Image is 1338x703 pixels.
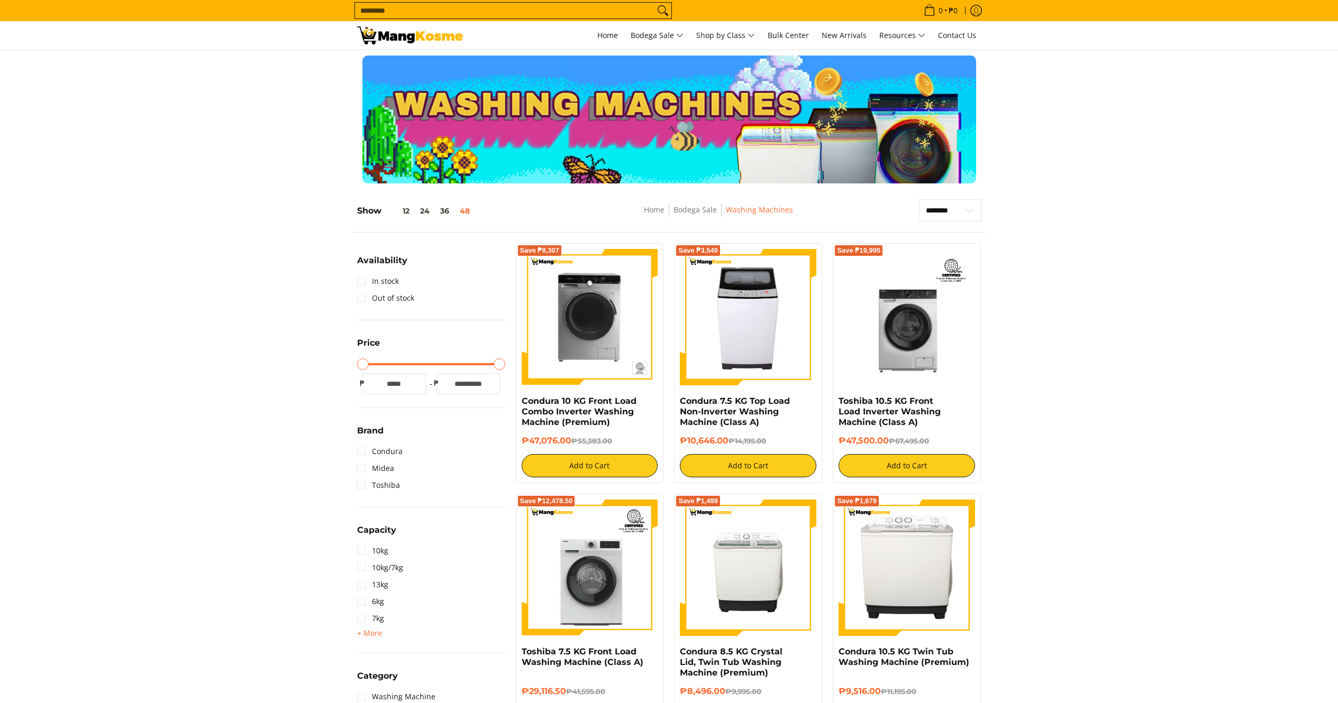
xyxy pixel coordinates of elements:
[474,21,981,50] nav: Main Menu
[357,256,407,265] span: Availability
[678,498,718,504] span: Save ₱1,499
[947,7,959,14] span: ₱0
[879,29,925,42] span: Resources
[937,7,944,14] span: 0
[522,249,658,385] img: Condura 10 KG Front Load Combo Inverter Washing Machine (Premium)
[357,559,403,576] a: 10kg/7kg
[839,646,969,667] a: Condura 10.5 KG Twin Tub Washing Machine (Premium)
[881,687,916,696] del: ₱11,195.00
[680,436,816,446] h6: ₱10,646.00
[415,207,435,215] button: 24
[680,501,816,634] img: Condura 8.5 KG Crystal Lid, Twin Tub Washing Machine (Premium)
[685,249,813,385] img: condura-7.5kg-topload-non-inverter-washing-machine-class-c-full-view-mang-kosme
[357,256,407,273] summary: Open
[933,21,981,50] a: Contact Us
[680,396,790,427] a: Condura 7.5 KG Top Load Non-Inverter Washing Machine (Class A)
[938,30,976,40] span: Contact Us
[435,207,454,215] button: 36
[454,207,475,215] button: 48
[567,203,870,227] nav: Breadcrumbs
[357,273,399,290] a: In stock
[522,436,658,446] h6: ₱47,076.00
[357,477,400,494] a: Toshiba
[520,247,560,254] span: Save ₱8,307
[631,29,684,42] span: Bodega Sale
[357,206,475,216] h5: Show
[822,30,867,40] span: New Arrivals
[520,498,573,504] span: Save ₱12,478.50
[357,427,384,443] summary: Open
[357,339,380,355] summary: Open
[691,21,760,50] a: Shop by Class
[522,686,658,697] h6: ₱29,116.50
[762,21,814,50] a: Bulk Center
[597,30,618,40] span: Home
[839,249,975,385] img: Toshiba 10.5 KG Front Load Inverter Washing Machine (Class A)
[921,5,961,16] span: •
[522,454,658,477] button: Add to Cart
[654,3,671,18] button: Search
[625,21,689,50] a: Bodega Sale
[357,576,388,593] a: 13kg
[357,672,398,688] summary: Open
[522,646,643,667] a: Toshiba 7.5 KG Front Load Washing Machine (Class A)
[522,396,636,427] a: Condura 10 KG Front Load Combo Inverter Washing Machine (Premium)
[839,396,941,427] a: Toshiba 10.5 KG Front Load Inverter Washing Machine (Class A)
[837,498,877,504] span: Save ₱1,679
[357,443,403,460] a: Condura
[381,207,415,215] button: 12
[357,26,463,44] img: Washing Machines l Mang Kosme: Home Appliances Warehouse Sale Partner
[357,526,396,542] summary: Open
[357,627,382,640] summary: Open
[839,454,975,477] button: Add to Cart
[673,205,717,215] a: Bodega Sale
[357,629,382,637] span: + More
[357,610,384,627] a: 7kg
[729,437,766,445] del: ₱14,195.00
[571,437,612,445] del: ₱55,383.00
[357,378,368,388] span: ₱
[768,30,809,40] span: Bulk Center
[357,339,380,347] span: Price
[644,205,665,215] a: Home
[816,21,872,50] a: New Arrivals
[874,21,931,50] a: Resources
[837,247,880,254] span: Save ₱19,995
[592,21,623,50] a: Home
[357,290,414,307] a: Out of stock
[357,672,398,680] span: Category
[839,686,975,697] h6: ₱9,516.00
[566,687,605,696] del: ₱41,595.00
[678,247,718,254] span: Save ₱3,549
[357,460,394,477] a: Midea
[680,454,816,477] button: Add to Cart
[357,542,388,559] a: 10kg
[431,378,442,388] span: ₱
[357,593,384,610] a: 6kg
[696,29,755,42] span: Shop by Class
[839,499,975,636] img: Condura 10.5 KG Twin Tub Washing Machine (Premium)
[680,686,816,697] h6: ₱8,496.00
[357,427,384,435] span: Brand
[839,436,975,446] h6: ₱47,500.00
[357,526,396,534] span: Capacity
[726,205,793,215] a: Washing Machines
[725,687,761,696] del: ₱9,995.00
[522,499,658,636] img: Toshiba 7.5 KG Front Load Washing Machine (Class A)
[889,437,929,445] del: ₱67,495.00
[680,646,782,678] a: Condura 8.5 KG Crystal Lid, Twin Tub Washing Machine (Premium)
